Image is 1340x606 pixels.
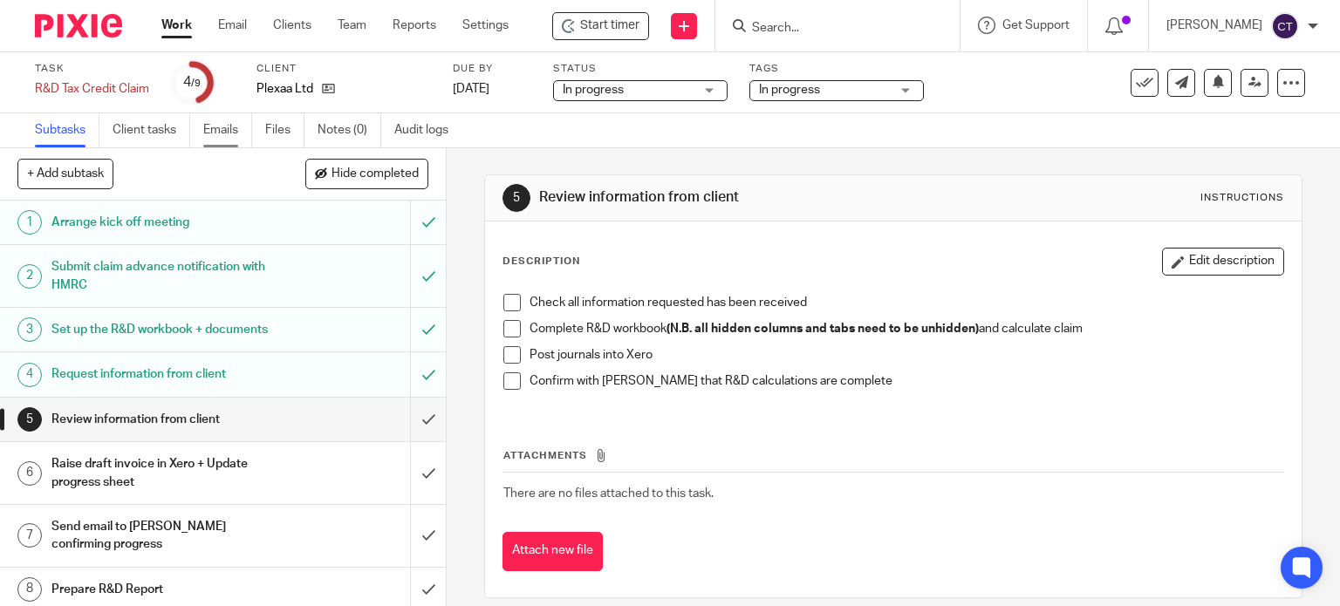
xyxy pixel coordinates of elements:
a: Settings [462,17,509,34]
label: Due by [453,62,531,76]
span: There are no files attached to this task. [503,487,714,500]
div: 5 [502,184,530,212]
button: Hide completed [305,159,428,188]
h1: Review information from client [51,406,279,432]
span: Hide completed [332,167,419,181]
p: Plexaa Ltd [256,80,313,98]
button: Attach new file [502,532,603,571]
h1: Arrange kick off meeting [51,209,279,235]
label: Task [35,62,149,76]
p: Post journals into Xero [530,346,1284,364]
p: Complete R&D workbook and calculate claim [530,320,1284,337]
label: Client [256,62,431,76]
img: svg%3E [1271,12,1299,40]
a: Subtasks [35,113,99,147]
h1: Set up the R&D workbook + documents [51,317,279,343]
div: 8 [17,577,42,602]
img: Pixie [35,14,122,37]
strong: (N.B. all hidden columns and tabs need to be unhidden) [667,323,979,335]
span: Attachments [503,451,587,460]
a: Client tasks [113,113,190,147]
p: Description [502,255,580,269]
a: Files [265,113,304,147]
button: + Add subtask [17,159,113,188]
h1: Review information from client [539,188,930,207]
div: 3 [17,317,42,342]
div: 1 [17,210,42,235]
div: R&D Tax Credit Claim [35,80,149,98]
p: Check all information requested has been received [530,294,1284,311]
h1: Send email to [PERSON_NAME] confirming progress [51,514,279,558]
h1: Prepare R&D Report [51,576,279,603]
h1: Request information from client [51,361,279,387]
a: Audit logs [394,113,461,147]
div: 2 [17,264,42,289]
a: Email [218,17,247,34]
span: In progress [759,84,820,96]
a: Notes (0) [318,113,381,147]
a: Reports [393,17,436,34]
div: 6 [17,461,42,486]
h1: Submit claim advance notification with HMRC [51,254,279,298]
div: R&amp;D Tax Credit Claim [35,80,149,98]
small: /9 [191,78,201,88]
p: [PERSON_NAME] [1166,17,1262,34]
div: 4 [183,72,201,92]
div: 4 [17,363,42,387]
div: 7 [17,523,42,548]
div: Instructions [1200,191,1284,205]
div: 5 [17,407,42,432]
a: Clients [273,17,311,34]
button: Edit description [1162,248,1284,276]
label: Tags [749,62,924,76]
p: Confirm with [PERSON_NAME] that R&D calculations are complete [530,372,1284,390]
input: Search [750,21,907,37]
span: Start timer [580,17,639,35]
span: [DATE] [453,83,489,95]
a: Work [161,17,192,34]
div: Plexaa Ltd - R&D Tax Credit Claim [552,12,649,40]
a: Emails [203,113,252,147]
h1: Raise draft invoice in Xero + Update progress sheet [51,451,279,495]
span: In progress [563,84,624,96]
a: Team [338,17,366,34]
label: Status [553,62,728,76]
span: Get Support [1002,19,1070,31]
